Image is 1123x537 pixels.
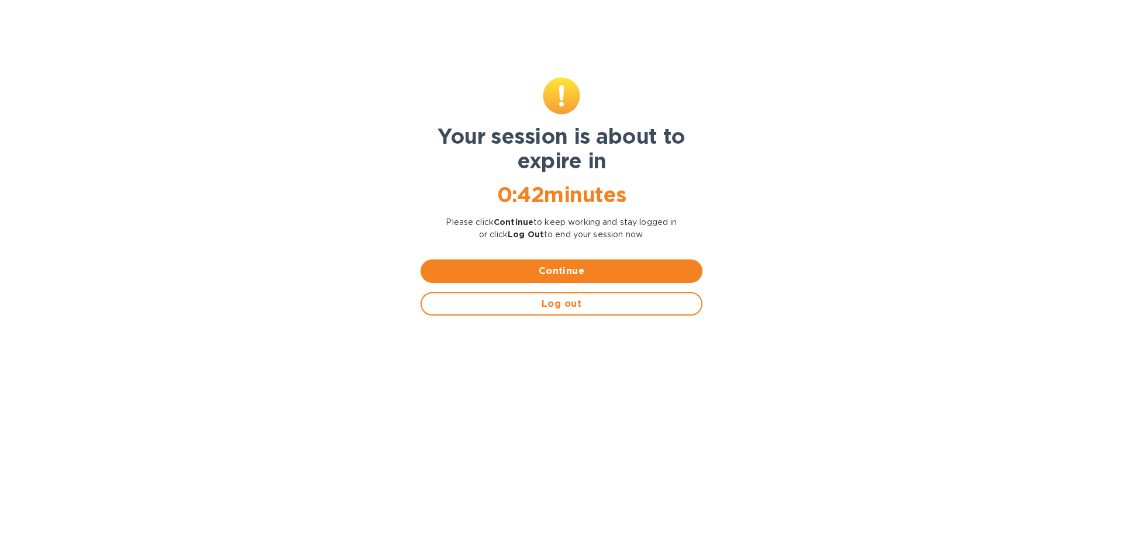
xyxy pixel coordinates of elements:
b: Continue [494,217,533,227]
button: Log out [421,292,702,316]
span: Log out [431,297,692,311]
h1: Your session is about to expire in [421,124,702,173]
b: Log Out [508,230,544,239]
h1: 0 : 42 minutes [421,182,702,207]
p: Please click to keep working and stay logged in or click to end your session now. [421,216,702,241]
button: Continue [421,259,702,283]
span: Continue [430,264,693,278]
